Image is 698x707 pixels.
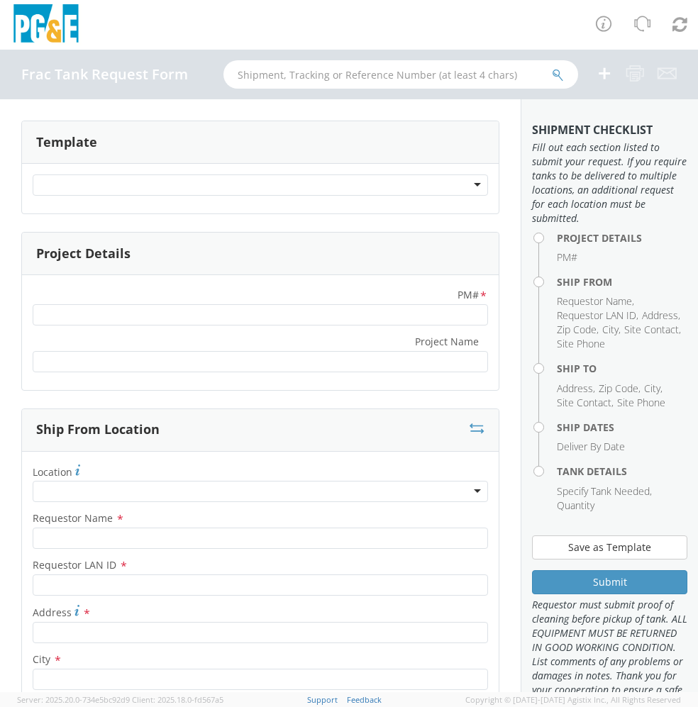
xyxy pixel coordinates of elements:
span: Quantity [557,499,594,512]
h4: Ship To [557,363,687,374]
span: Requestor Name [33,512,113,525]
h3: Project Details [36,247,131,261]
span: Zip Code [557,323,597,336]
li: , [602,323,621,337]
span: Server: 2025.20.0-734e5bc92d9 [17,694,130,705]
span: Project Name [415,335,479,351]
li: , [557,484,652,499]
a: Feedback [347,694,382,705]
li: , [644,382,663,396]
h4: Tank Details [557,466,687,477]
li: , [557,382,595,396]
span: PM# [557,250,577,264]
a: Support [307,694,338,705]
span: Site Contact [557,396,611,409]
li: , [624,323,681,337]
span: City [644,382,660,395]
span: City [602,323,619,336]
span: Address [557,382,593,395]
span: Requestor LAN ID [557,308,636,322]
h4: Frac Tank Request Form [21,67,188,82]
span: Requestor LAN ID [33,558,116,572]
li: , [599,382,641,396]
button: Save as Template [532,535,687,560]
span: Zip Code [599,382,638,395]
li: , [557,294,634,308]
span: Specify Tank Needed [557,484,650,498]
img: pge-logo-06675f144f4cfa6a6814.png [11,4,82,46]
li: , [557,323,599,337]
span: Requestor Name [557,294,632,308]
h3: Shipment Checklist [532,124,687,137]
span: Site Phone [557,337,605,350]
h4: Ship From [557,277,687,287]
span: Site Phone [617,396,665,409]
span: Client: 2025.18.0-fd567a5 [132,694,223,705]
h4: Ship Dates [557,422,687,433]
span: City [33,652,50,666]
button: Submit [532,570,687,594]
h3: Ship From Location [36,423,160,437]
li: , [642,308,680,323]
span: Fill out each section listed to submit your request. If you require tanks to be delivered to mult... [532,140,687,226]
span: Address [33,606,72,619]
h4: Project Details [557,233,687,243]
span: Site Contact [624,323,679,336]
input: Shipment, Tracking or Reference Number (at least 4 chars) [223,60,578,89]
span: Location [33,465,72,479]
span: Copyright © [DATE]-[DATE] Agistix Inc., All Rights Reserved [465,694,681,706]
li: , [557,308,638,323]
h3: Template [36,135,97,150]
li: , [557,396,614,410]
span: PM# [458,288,479,304]
span: Address [642,308,678,322]
span: Deliver By Date [557,440,625,453]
